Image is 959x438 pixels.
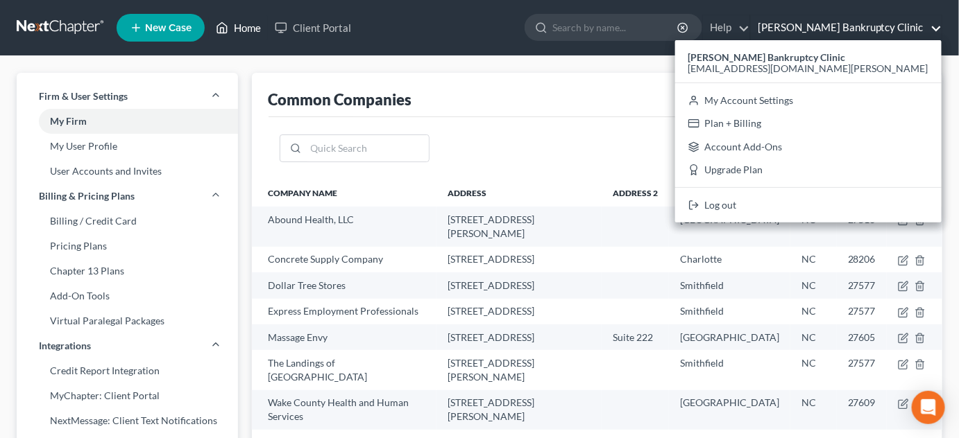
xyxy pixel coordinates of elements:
div: Smithfield [680,356,779,370]
div: NC [801,396,826,410]
a: Log out [675,193,942,217]
div: [STREET_ADDRESS][PERSON_NAME] [448,356,591,384]
div: 28206 [848,252,876,266]
a: [PERSON_NAME] Bankruptcy Clinic [751,15,942,40]
span: Address 2 [613,188,658,198]
div: [STREET_ADDRESS][PERSON_NAME] [448,213,591,240]
button: firmCaseType.title [898,359,909,370]
a: Add-On Tools [17,283,238,308]
a: Plan + Billing [675,112,942,135]
a: Account Add-Ons [675,135,942,159]
a: User Accounts and Invites [17,159,238,184]
div: Charlotte [680,252,779,266]
a: Home [209,15,268,40]
div: Express Employment Professionals [269,304,425,318]
div: NC [801,252,826,266]
a: My Firm [17,109,238,134]
div: [STREET_ADDRESS] [448,252,591,266]
div: 27577 [848,279,876,292]
span: [EMAIL_ADDRESS][DOMAIN_NAME][PERSON_NAME] [688,62,928,74]
span: Integrations [39,339,91,353]
a: Client Portal [268,15,358,40]
div: NC [801,304,826,318]
div: Smithfield [680,279,779,292]
div: NC [801,279,826,292]
div: 27577 [848,304,876,318]
span: Address [448,188,486,198]
span: Company Name [269,188,338,198]
button: firmCaseType.title [898,281,909,292]
div: The Landings of [GEOGRAPHIC_DATA] [269,356,425,384]
a: Credit Report Integration [17,358,238,383]
input: Quick Search [306,135,429,161]
a: Billing & Pricing Plans [17,184,238,209]
div: Abound Health, LLC [269,213,425,227]
div: [GEOGRAPHIC_DATA] [680,331,779,344]
div: 27577 [848,356,876,370]
div: NC [801,356,826,370]
div: Common Companies [269,89,412,109]
div: [GEOGRAPHIC_DATA] [680,396,779,410]
div: Smithfield [680,304,779,318]
button: firmCaseType.title [898,255,909,266]
div: 27605 [848,331,876,344]
span: Firm & User Settings [39,89,128,103]
a: Pricing Plans [17,234,238,259]
button: firmCaseType.title [898,333,909,344]
div: 27609 [848,396,876,410]
a: Help [703,15,749,40]
span: Billing & Pricing Plans [39,189,135,203]
a: Upgrade Plan [675,159,942,182]
div: [STREET_ADDRESS] [448,331,591,344]
button: firmCaseType.title [898,398,909,410]
div: Suite 222 [613,331,658,344]
a: Chapter 13 Plans [17,259,238,283]
div: Wake County Health and Human Services [269,396,425,423]
div: [STREET_ADDRESS] [448,279,591,292]
a: Billing / Credit Card [17,209,238,234]
div: Dollar Tree Stores [269,279,425,292]
a: My User Profile [17,134,238,159]
a: Virtual Paralegal Packages [17,308,238,333]
div: Concrete Supply Company [269,252,425,266]
button: firmCaseType.title [898,307,909,318]
div: [STREET_ADDRESS] [448,304,591,318]
a: MyChapter: Client Portal [17,383,238,408]
strong: [PERSON_NAME] Bankruptcy Clinic [688,51,846,63]
div: Massage Envy [269,331,425,344]
a: Firm & User Settings [17,84,238,109]
input: Search by name... [552,15,679,40]
span: New Case [145,23,192,33]
div: NC [801,331,826,344]
a: Integrations [17,333,238,358]
div: Open Intercom Messenger [912,391,945,424]
a: My Account Settings [675,89,942,112]
a: NextMessage: Client Text Notifications [17,408,238,433]
div: [STREET_ADDRESS][PERSON_NAME] [448,396,591,423]
div: [PERSON_NAME] Bankruptcy Clinic [675,40,942,222]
